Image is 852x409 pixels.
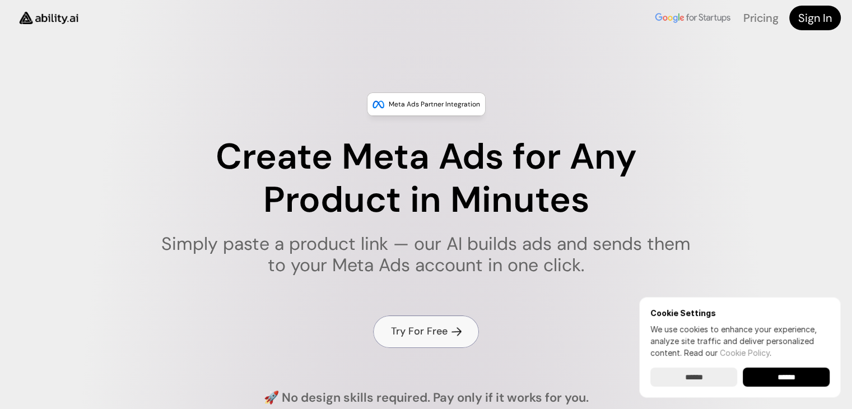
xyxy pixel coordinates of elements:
h4: Sign In [798,10,832,26]
a: Try For Free [373,315,479,347]
h4: Try For Free [391,324,448,338]
a: Cookie Policy [720,348,770,357]
h1: Simply paste a product link — our AI builds ads and sends them to your Meta Ads account in one cl... [154,233,698,276]
a: Pricing [743,11,778,25]
h1: Create Meta Ads for Any Product in Minutes [154,136,698,222]
p: Meta Ads Partner Integration [389,99,480,110]
h4: 🚀 No design skills required. Pay only if it works for you. [264,389,589,407]
span: Read our . [684,348,771,357]
h6: Cookie Settings [650,308,830,318]
p: We use cookies to enhance your experience, analyze site traffic and deliver personalized content. [650,323,830,359]
a: Sign In [789,6,841,30]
